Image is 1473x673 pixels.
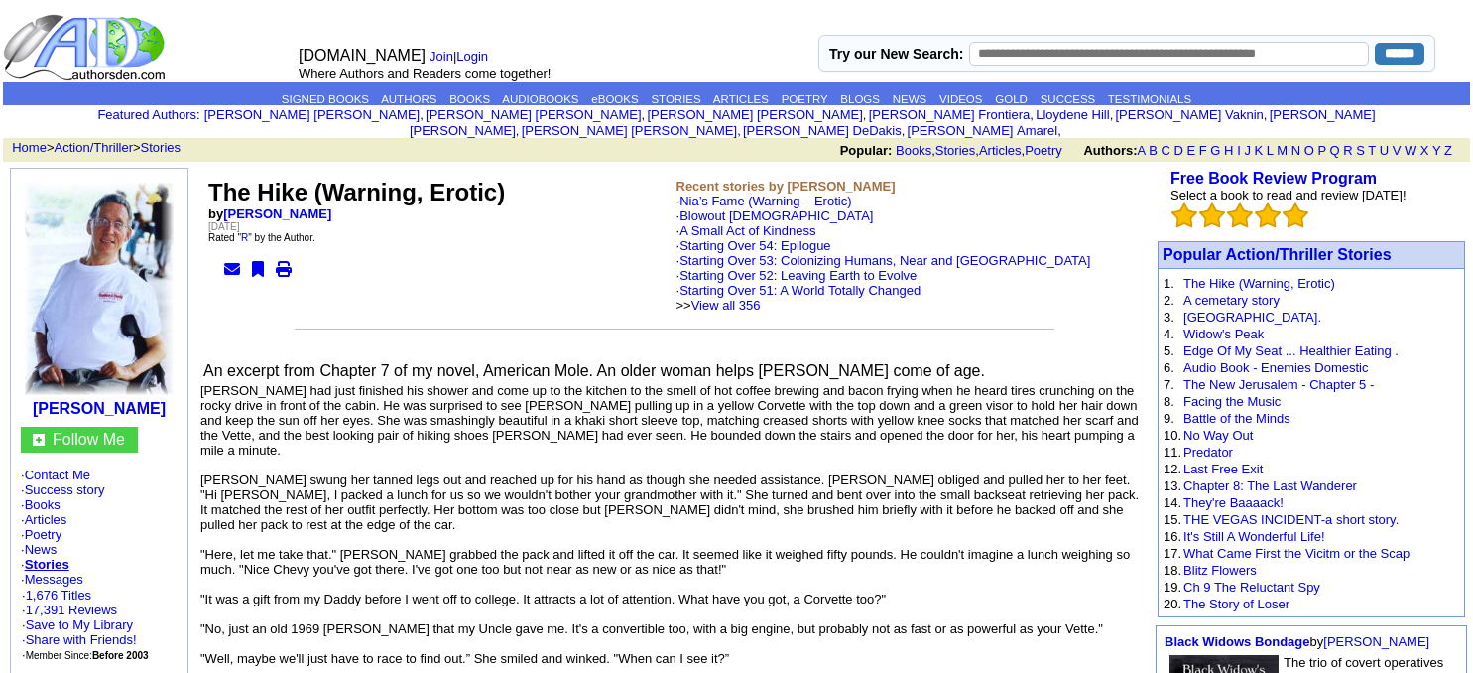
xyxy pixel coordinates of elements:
a: [PERSON_NAME] [PERSON_NAME] [522,123,737,138]
a: TESTIMONIALS [1108,93,1191,105]
a: Starting Over 53: Colonizing Humans, Near and [GEOGRAPHIC_DATA] [679,253,1090,268]
a: View all 356 [691,298,761,313]
a: GOLD [995,93,1028,105]
font: · [676,238,1091,313]
img: 3918.JPG [25,183,174,395]
font: Select a book to read and review [DATE]! [1170,188,1407,202]
font: 3. [1164,310,1174,325]
a: It's Still A Wonderful Life! [1183,529,1324,544]
img: gc.jpg [33,434,45,446]
a: Messages [25,572,83,587]
a: Starting Over 51: A World Totally Changed [679,283,921,298]
a: Articles [979,143,1022,158]
a: [PERSON_NAME] DeDakis [743,123,902,138]
a: A Small Act of Kindness [679,223,815,238]
a: 1,676 Titles [26,588,92,603]
font: 8. [1164,394,1174,409]
a: C [1161,143,1169,158]
a: Chapter 8: The Last Wanderer [1183,478,1357,493]
font: 4. [1164,327,1174,341]
a: Books [896,143,931,158]
a: R [1343,143,1352,158]
font: i [866,110,868,121]
img: bigemptystars.png [1227,202,1253,228]
a: Articles [25,512,67,527]
a: No Way Out [1183,428,1253,443]
a: D [1173,143,1182,158]
a: I [1237,143,1241,158]
a: Audio Book - Enemies Domestic [1183,360,1368,375]
a: Ch 9 The Reluctant Spy [1183,580,1320,595]
a: Starting Over 54: Epilogue [679,238,830,253]
a: Widow's Peak [1183,327,1264,341]
img: bigemptystars.png [1171,202,1197,228]
a: [PERSON_NAME] Frontiera [869,107,1031,122]
a: Join [430,49,453,64]
a: [PERSON_NAME] Amarel [908,123,1058,138]
a: M [1277,143,1288,158]
b: Popular: [840,143,893,158]
font: Where Authors and Readers come together! [299,67,551,81]
a: Z [1444,143,1452,158]
font: 12. [1164,462,1181,476]
font: , , , , , , , , , , [204,107,1376,138]
font: 10. [1164,428,1181,443]
a: [PERSON_NAME] [1323,634,1429,649]
font: · [676,253,1091,313]
a: BLOGS [840,93,880,105]
b: Authors: [1083,143,1137,158]
font: · >> [676,283,921,313]
a: Featured Authors [97,107,196,122]
a: T [1368,143,1376,158]
a: SUCCESS [1041,93,1096,105]
a: W [1405,143,1416,158]
a: H [1224,143,1233,158]
font: 1. [1164,276,1174,291]
font: 5. [1164,343,1174,358]
font: 2. [1164,293,1174,308]
a: [PERSON_NAME] [PERSON_NAME] [426,107,641,122]
a: P [1317,143,1325,158]
font: 9. [1164,411,1174,426]
font: i [424,110,426,121]
a: NEWS [893,93,927,105]
font: 13. [1164,478,1181,493]
a: [PERSON_NAME] [PERSON_NAME] [410,107,1376,138]
a: Save to My Library [26,617,133,632]
a: V [1393,143,1402,158]
a: Edge Of My Seat ... Healthier Eating . [1183,343,1399,358]
font: 16. [1164,529,1181,544]
label: Try our New Search: [829,46,963,62]
a: [PERSON_NAME] [33,400,166,417]
img: bigemptystars.png [1255,202,1281,228]
font: i [519,126,521,137]
a: Free Book Review Program [1170,170,1377,187]
a: Home [12,140,47,155]
font: 11. [1164,445,1181,460]
a: VIDEOS [939,93,982,105]
a: Stories [141,140,181,155]
a: Action/Thriller [55,140,133,155]
font: Member Since: [26,650,149,661]
b: Before 2003 [92,650,149,661]
font: 7. [1164,377,1174,392]
a: AUTHORS [381,93,436,105]
a: The New Jerusalem - Chapter 5 - [1183,377,1374,392]
a: Books [25,497,61,512]
a: POETRY [782,93,828,105]
a: Lloydene Hill [1036,107,1109,122]
a: A [1138,143,1146,158]
a: X [1420,143,1429,158]
font: · [676,223,1091,313]
a: Blowout [DEMOGRAPHIC_DATA] [679,208,873,223]
a: E [1186,143,1195,158]
a: Battle of the Minds [1183,411,1290,426]
a: The Hike (Warning, Erotic) [1183,276,1335,291]
font: · [21,572,83,587]
a: S [1356,143,1365,158]
a: G [1210,143,1220,158]
font: > > [5,140,181,155]
a: Q [1329,143,1339,158]
font: · [676,208,1091,313]
font: [DOMAIN_NAME] [299,47,426,64]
